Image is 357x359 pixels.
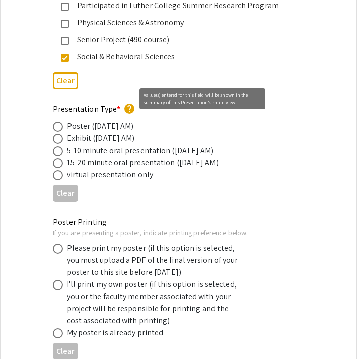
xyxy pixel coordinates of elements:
mat-label: Presentation Type [53,104,121,114]
div: Please print my poster (if this option is selected, you must upload a PDF of the final version of... [67,242,243,278]
div: 15-20 minute oral presentation ([DATE] AM) [67,157,219,169]
button: Clear [53,72,78,89]
div: If you are presenting a poster, indicate printing preference below. [53,228,289,237]
mat-icon: help [123,103,135,115]
div: I'll print my own poster (if this option is selected, you or the faculty member associated with y... [67,278,243,327]
div: Senior Project (490 course) [69,34,280,46]
button: Clear [53,185,78,201]
div: Value(s) entered for this field will be shown in the summary of this Presentation's main view. [139,88,265,109]
div: 5-10 minute oral presentation ([DATE] AM) [67,145,214,157]
div: Social & Behavioral Sciences [69,51,280,63]
iframe: Chat [8,314,43,351]
div: Exhibit ([DATE] AM) [67,132,135,145]
div: My poster is already printed [67,327,164,339]
div: Poster ([DATE] AM) [67,120,134,132]
div: virtual presentation only [67,169,154,181]
mat-label: Poster Printing [53,217,107,227]
div: Physical Sciences & Astronomy [69,17,280,29]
